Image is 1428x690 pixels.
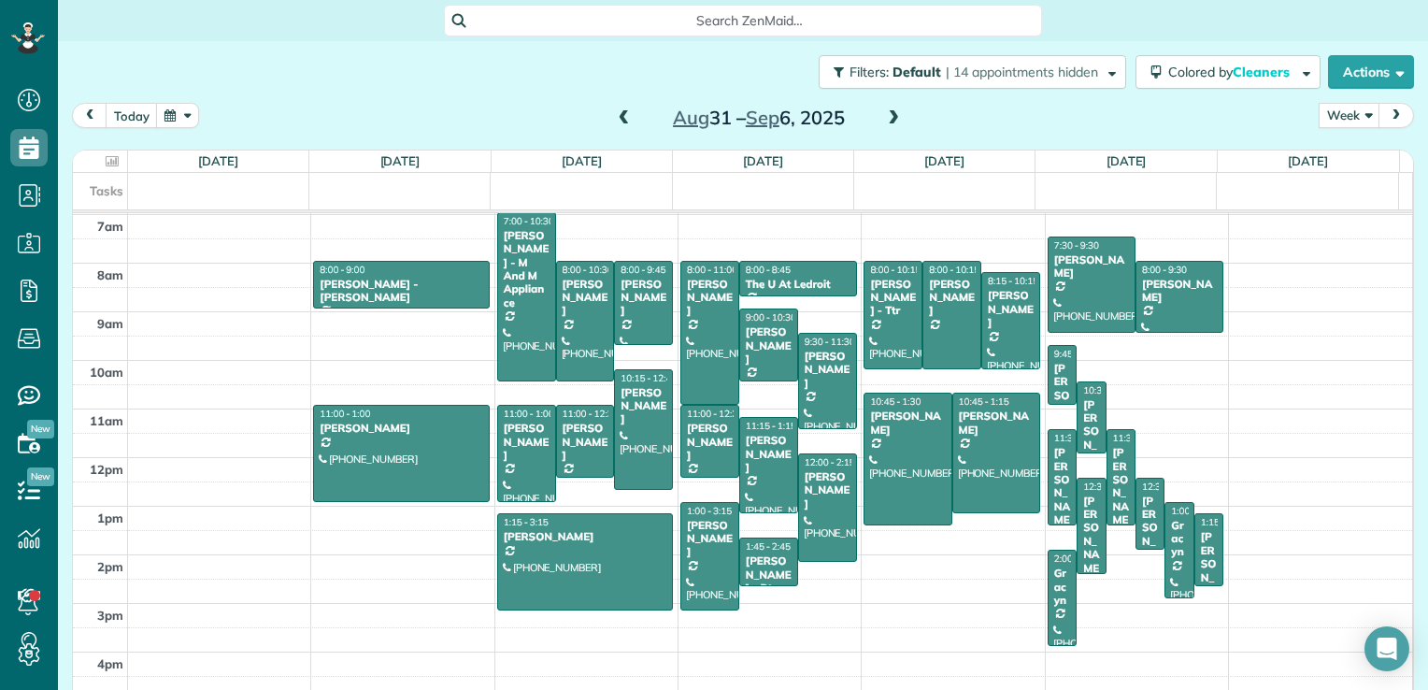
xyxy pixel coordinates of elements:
[1319,103,1380,128] button: Week
[892,64,942,80] span: Default
[1233,64,1292,80] span: Cleaners
[320,408,370,420] span: 11:00 - 1:00
[745,325,793,366] div: [PERSON_NAME]
[1364,626,1409,671] div: Open Intercom Messenger
[1053,362,1071,456] div: [PERSON_NAME]
[686,422,734,462] div: [PERSON_NAME]
[743,153,783,168] a: [DATE]
[687,505,732,517] span: 1:00 - 3:15
[504,408,554,420] span: 11:00 - 1:00
[563,264,613,276] span: 8:00 - 10:30
[686,278,734,318] div: [PERSON_NAME]
[745,278,851,291] div: The U At Ledroit
[1135,55,1321,89] button: Colored byCleaners
[746,264,791,276] span: 8:00 - 8:45
[1054,432,1105,444] span: 11:30 - 1:30
[1168,64,1296,80] span: Colored by
[620,278,667,318] div: [PERSON_NAME]
[642,108,876,128] h2: 31 – 6, 2025
[988,275,1038,287] span: 8:15 - 10:15
[97,316,123,331] span: 9am
[1054,239,1099,252] span: 7:30 - 9:30
[320,264,364,276] span: 8:00 - 9:00
[503,422,550,462] div: [PERSON_NAME]
[1200,530,1218,625] div: [PERSON_NAME]
[746,106,779,129] span: Sep
[621,264,665,276] span: 8:00 - 9:45
[1170,519,1188,559] div: Gracyn
[504,215,554,227] span: 7:00 - 10:30
[1171,505,1216,517] span: 1:00 - 3:00
[90,413,123,428] span: 11am
[673,106,709,129] span: Aug
[562,153,602,168] a: [DATE]
[1054,348,1105,360] span: 9:45 - 11:00
[97,510,123,525] span: 1pm
[97,219,123,234] span: 7am
[1053,567,1071,607] div: Gracyn
[1141,278,1218,305] div: [PERSON_NAME]
[1328,55,1414,89] button: Actions
[504,516,549,528] span: 1:15 - 3:15
[850,64,889,80] span: Filters:
[1141,495,1159,589] div: [PERSON_NAME]
[804,350,851,390] div: [PERSON_NAME]
[97,608,123,623] span: 3pm
[924,153,964,168] a: [DATE]
[686,519,734,559] div: [PERSON_NAME]
[958,410,1035,437] div: [PERSON_NAME]
[745,554,793,609] div: [PERSON_NAME] - Btn Systems
[1054,553,1099,565] span: 2:00 - 4:00
[870,264,921,276] span: 8:00 - 10:15
[90,462,123,477] span: 12pm
[1142,264,1187,276] span: 8:00 - 9:30
[929,264,979,276] span: 8:00 - 10:15
[1083,481,1134,493] span: 12:30 - 2:30
[746,420,796,432] span: 11:15 - 1:15
[928,278,976,318] div: [PERSON_NAME]
[620,386,667,426] div: [PERSON_NAME]
[72,103,107,128] button: prev
[319,278,483,305] div: [PERSON_NAME] - [PERSON_NAME]
[1107,153,1147,168] a: [DATE]
[503,530,667,543] div: [PERSON_NAME]
[987,289,1035,329] div: [PERSON_NAME]
[687,264,737,276] span: 8:00 - 11:00
[1083,384,1139,396] span: 10:30 - 12:00
[745,434,793,474] div: [PERSON_NAME]
[198,153,238,168] a: [DATE]
[1112,446,1130,540] div: [PERSON_NAME]
[621,372,677,384] span: 10:15 - 12:45
[1082,495,1100,589] div: [PERSON_NAME]
[804,470,851,510] div: [PERSON_NAME]
[870,395,921,408] span: 10:45 - 1:30
[97,267,123,282] span: 8am
[959,395,1009,408] span: 10:45 - 1:15
[805,456,855,468] span: 12:00 - 2:15
[90,365,123,380] span: 10am
[819,55,1126,89] button: Filters: Default | 14 appointments hidden
[1142,481,1192,493] span: 12:30 - 2:00
[746,311,796,323] span: 9:00 - 10:30
[1082,398,1100,493] div: [PERSON_NAME]
[1378,103,1414,128] button: next
[27,467,54,486] span: New
[1053,253,1130,280] div: [PERSON_NAME]
[90,183,123,198] span: Tasks
[97,559,123,574] span: 2pm
[319,422,483,435] div: [PERSON_NAME]
[503,229,550,309] div: [PERSON_NAME] - M And M Appliance
[1113,432,1164,444] span: 11:30 - 1:30
[562,278,609,318] div: [PERSON_NAME]
[946,64,1098,80] span: | 14 appointments hidden
[809,55,1126,89] a: Filters: Default | 14 appointments hidden
[563,408,619,420] span: 11:00 - 12:30
[380,153,421,168] a: [DATE]
[1053,446,1071,540] div: [PERSON_NAME]
[27,420,54,438] span: New
[869,278,917,318] div: [PERSON_NAME] - Ttr
[869,410,946,437] div: [PERSON_NAME]
[687,408,743,420] span: 11:00 - 12:30
[746,540,791,553] span: 1:45 - 2:45
[1201,516,1246,528] span: 1:15 - 2:45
